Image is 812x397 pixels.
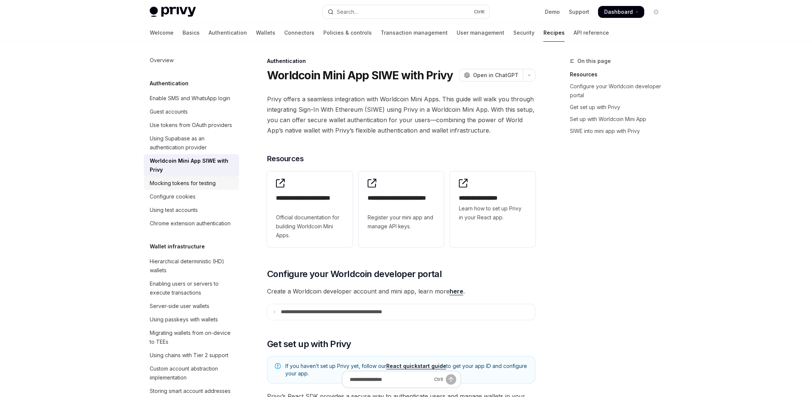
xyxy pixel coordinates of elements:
a: Transaction management [381,24,448,42]
div: Search... [337,7,358,16]
a: Custom account abstraction implementation [144,362,239,384]
a: Overview [144,54,239,67]
a: Configure cookies [144,190,239,203]
a: Using passkeys with wallets [144,313,239,326]
a: Wallets [256,24,275,42]
div: Authentication [267,57,536,65]
a: Demo [545,8,560,16]
a: Recipes [543,24,565,42]
button: Open in ChatGPT [459,69,523,82]
a: Welcome [150,24,174,42]
span: Register your mini app and manage API keys. [368,213,435,231]
h5: Wallet infrastructure [150,242,205,251]
a: User management [457,24,504,42]
div: Migrating wallets from on-device to TEEs [150,328,235,346]
div: Use tokens from OAuth providers [150,121,232,130]
div: Using chains with Tier 2 support [150,351,228,360]
div: Mocking tokens for testing [150,179,216,188]
div: Enable SMS and WhatsApp login [150,94,230,103]
a: Using test accounts [144,203,239,217]
h1: Worldcoin Mini App SIWE with Privy [267,69,453,82]
a: Connectors [284,24,314,42]
a: Policies & controls [323,24,372,42]
a: Using Supabase as an authentication provider [144,132,239,154]
a: Hierarchical deterministic (HD) wallets [144,255,239,277]
span: Resources [267,153,304,164]
a: Enable SMS and WhatsApp login [144,92,239,105]
h5: Authentication [150,79,188,88]
span: Get set up with Privy [267,338,351,350]
a: Security [513,24,535,42]
span: If you haven’t set up Privy yet, follow our to get your app ID and configure your app. [285,362,528,377]
div: Guest accounts [150,107,188,116]
div: Storing smart account addresses [150,387,231,396]
a: Authentication [209,24,247,42]
button: Send message [446,374,456,385]
input: Ask a question... [350,371,431,388]
span: On this page [577,57,611,66]
div: Using test accounts [150,206,198,215]
a: React quickstart guide [386,363,446,369]
a: Get set up with Privy [570,101,668,113]
div: Hierarchical deterministic (HD) wallets [150,257,235,275]
div: Custom account abstraction implementation [150,364,235,382]
a: Resources [570,69,668,80]
span: Open in ChatGPT [473,72,518,79]
a: Migrating wallets from on-device to TEEs [144,326,239,349]
div: Using Supabase as an authentication provider [150,134,235,152]
div: Chrome extension authentication [150,219,231,228]
a: Mocking tokens for testing [144,177,239,190]
a: Server-side user wallets [144,299,239,313]
img: light logo [150,7,196,17]
button: Open search [323,5,489,19]
a: Guest accounts [144,105,239,118]
span: Learn how to set up Privy in your React app. [459,204,527,222]
a: Support [569,8,589,16]
a: Use tokens from OAuth providers [144,118,239,132]
a: Configure your Worldcoin developer portal [570,80,668,101]
div: Configure cookies [150,192,196,201]
a: here [450,288,463,295]
span: Dashboard [604,8,633,16]
a: Using chains with Tier 2 support [144,349,239,362]
span: Configure your Worldcoin developer portal [267,268,442,280]
a: Set up with Worldcoin Mini App [570,113,668,125]
span: Create a Worldcoin developer account and mini app, learn more . [267,286,536,296]
a: Enabling users or servers to execute transactions [144,277,239,299]
div: Using passkeys with wallets [150,315,218,324]
span: Privy offers a seamless integration with Worldcoin Mini Apps. This guide will walk you through in... [267,94,536,136]
div: Server-side user wallets [150,302,209,311]
div: Worldcoin Mini App SIWE with Privy [150,156,235,174]
a: SIWE into mini app with Privy [570,125,668,137]
button: Toggle dark mode [650,6,662,18]
a: Basics [183,24,200,42]
span: Official documentation for building Worldcoin Mini Apps. [276,213,344,240]
a: Worldcoin Mini App SIWE with Privy [144,154,239,177]
a: Chrome extension authentication [144,217,239,230]
span: Ctrl K [474,9,485,15]
div: Overview [150,56,174,65]
div: Enabling users or servers to execute transactions [150,279,235,297]
a: Dashboard [598,6,644,18]
svg: Note [275,363,281,369]
a: API reference [574,24,609,42]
